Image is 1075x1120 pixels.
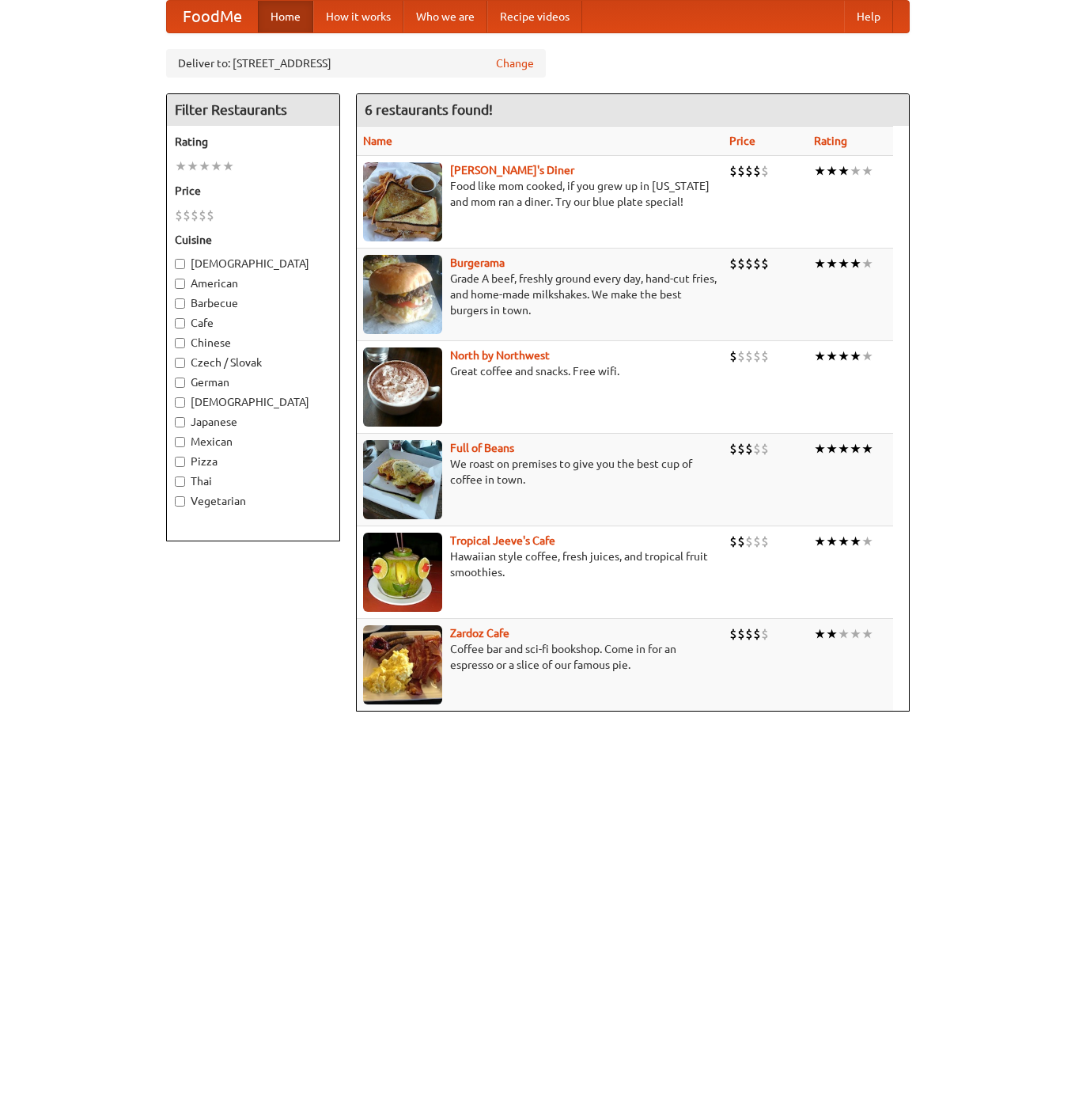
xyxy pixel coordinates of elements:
[729,135,755,147] a: Price
[814,135,847,147] a: Rating
[175,358,185,368] input: Czech / Slovak
[363,363,717,379] p: Great coffee and snacks. Free wifi.
[450,349,550,362] a: North by Northwest
[199,158,210,175] li: ★
[826,440,838,457] li: ★
[363,440,442,519] img: beans.jpg
[761,440,769,457] li: $
[363,178,717,210] p: Food like mom cooked, if you grew up in [US_STATE] and mom ran a diner. Try our blue plate special!
[729,533,737,550] li: $
[745,162,753,180] li: $
[737,625,745,643] li: $
[175,374,331,390] label: German
[258,1,313,32] a: Home
[826,347,838,365] li: ★
[814,347,826,365] li: ★
[175,259,185,269] input: [DEMOGRAPHIC_DATA]
[737,162,745,180] li: $
[363,271,717,318] p: Grade A beef, freshly ground every day, hand-cut fries, and home-made milkshakes. We make the bes...
[861,255,873,272] li: ★
[175,414,331,430] label: Japanese
[753,255,761,272] li: $
[363,641,717,673] p: Coffee bar and sci-fi bookshop. Come in for an espresso or a slice of our famous pie.
[753,440,761,457] li: $
[222,158,234,175] li: ★
[363,456,717,488] p: We roast on premises to give you the best cup of coffee in town.
[814,255,826,272] li: ★
[761,533,769,550] li: $
[210,158,222,175] li: ★
[850,255,861,272] li: ★
[487,1,582,32] a: Recipe videos
[814,533,826,550] li: ★
[826,162,838,180] li: ★
[861,625,873,643] li: ★
[745,347,753,365] li: $
[729,347,737,365] li: $
[450,164,574,177] b: [PERSON_NAME]'s Diner
[753,625,761,643] li: $
[761,255,769,272] li: $
[175,315,331,331] label: Cafe
[737,440,745,457] li: $
[175,378,185,388] input: German
[175,256,331,271] label: [DEMOGRAPHIC_DATA]
[167,94,339,126] h4: Filter Restaurants
[175,437,185,447] input: Mexican
[753,347,761,365] li: $
[850,625,861,643] li: ★
[737,255,745,272] li: $
[838,533,850,550] li: ★
[175,298,185,309] input: Barbecue
[363,162,442,241] img: sallys.jpg
[183,207,191,224] li: $
[363,347,442,427] img: north.jpg
[175,454,331,469] label: Pizza
[838,440,850,457] li: ★
[850,347,861,365] li: ★
[838,625,850,643] li: ★
[175,355,331,370] label: Czech / Slovak
[844,1,893,32] a: Help
[175,496,185,507] input: Vegetarian
[363,135,392,147] a: Name
[729,625,737,643] li: $
[850,440,861,457] li: ★
[729,255,737,272] li: $
[761,625,769,643] li: $
[175,397,185,408] input: [DEMOGRAPHIC_DATA]
[850,162,861,180] li: ★
[753,533,761,550] li: $
[403,1,487,32] a: Who we are
[365,102,493,117] ng-pluralize: 6 restaurants found!
[850,533,861,550] li: ★
[175,394,331,410] label: [DEMOGRAPHIC_DATA]
[753,162,761,180] li: $
[363,549,717,580] p: Hawaiian style coffee, fresh juices, and tropical fruit smoothies.
[175,134,331,150] h5: Rating
[745,255,753,272] li: $
[450,627,509,640] b: Zardoz Cafe
[450,442,514,454] a: Full of Beans
[175,457,185,467] input: Pizza
[450,256,505,269] a: Burgerama
[175,158,187,175] li: ★
[363,255,442,334] img: burgerama.jpg
[175,417,185,427] input: Japanese
[838,347,850,365] li: ★
[737,533,745,550] li: $
[745,440,753,457] li: $
[737,347,745,365] li: $
[175,183,331,199] h5: Price
[450,534,555,547] a: Tropical Jeeve's Cafe
[175,318,185,328] input: Cafe
[861,347,873,365] li: ★
[814,625,826,643] li: ★
[175,493,331,509] label: Vegetarian
[838,255,850,272] li: ★
[175,338,185,348] input: Chinese
[191,207,199,224] li: $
